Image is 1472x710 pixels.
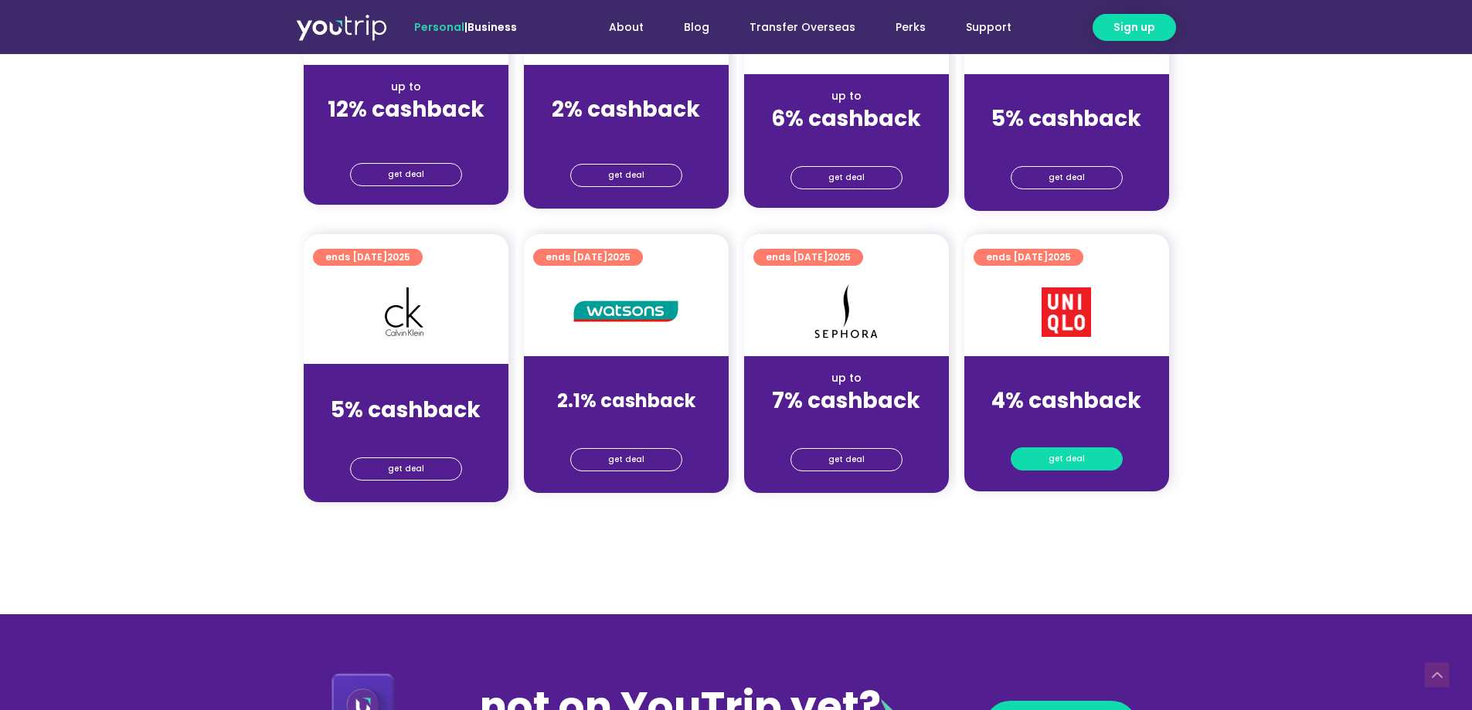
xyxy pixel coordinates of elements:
[1113,19,1155,36] span: Sign up
[552,94,700,124] strong: 2% cashback
[977,133,1157,149] div: (for stays only)
[828,250,851,263] span: 2025
[608,449,644,471] span: get deal
[316,424,496,440] div: (for stays only)
[325,249,410,266] span: ends [DATE]
[756,415,937,431] div: (for stays only)
[546,249,631,266] span: ends [DATE]
[316,379,496,396] div: up to
[828,167,865,189] span: get deal
[790,166,903,189] a: get deal
[977,88,1157,104] div: up to
[570,448,682,471] a: get deal
[664,13,729,42] a: Blog
[991,104,1141,134] strong: 5% cashback
[350,163,462,186] a: get deal
[467,19,517,35] a: Business
[388,164,424,185] span: get deal
[766,249,851,266] span: ends [DATE]
[331,395,481,425] strong: 5% cashback
[1048,250,1071,263] span: 2025
[772,386,920,416] strong: 7% cashback
[536,79,716,95] div: up to
[756,88,937,104] div: up to
[756,133,937,149] div: (for stays only)
[977,415,1157,431] div: (for stays only)
[1049,448,1085,470] span: get deal
[753,249,863,266] a: ends [DATE]2025
[387,250,410,263] span: 2025
[536,370,716,386] div: up to
[828,449,865,471] span: get deal
[946,13,1032,42] a: Support
[756,370,937,386] div: up to
[875,13,946,42] a: Perks
[557,388,695,413] strong: 2.1% cashback
[986,249,1071,266] span: ends [DATE]
[414,19,517,35] span: |
[316,124,496,140] div: (for stays only)
[991,386,1141,416] strong: 4% cashback
[790,448,903,471] a: get deal
[608,165,644,186] span: get deal
[536,415,716,431] div: (for stays only)
[771,104,921,134] strong: 6% cashback
[570,164,682,187] a: get deal
[414,19,464,35] span: Personal
[607,250,631,263] span: 2025
[977,370,1157,386] div: up to
[533,249,643,266] a: ends [DATE]2025
[316,79,496,95] div: up to
[1011,166,1123,189] a: get deal
[559,13,1032,42] nav: Menu
[350,457,462,481] a: get deal
[974,249,1083,266] a: ends [DATE]2025
[536,124,716,140] div: (for stays only)
[1011,447,1123,471] a: get deal
[313,249,423,266] a: ends [DATE]2025
[328,94,484,124] strong: 12% cashback
[729,13,875,42] a: Transfer Overseas
[1093,14,1176,41] a: Sign up
[589,13,664,42] a: About
[1049,167,1085,189] span: get deal
[388,458,424,480] span: get deal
